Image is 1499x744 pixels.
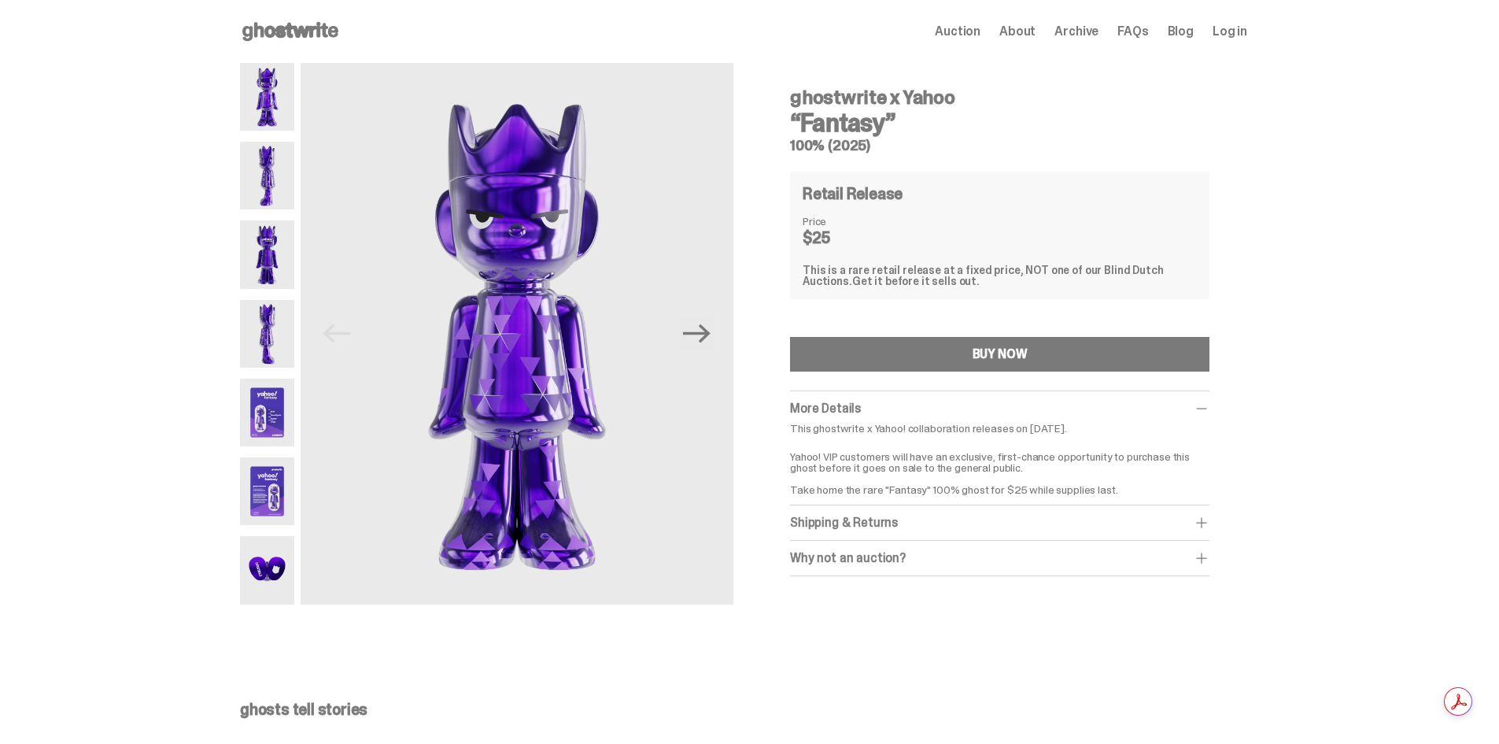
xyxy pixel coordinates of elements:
[803,216,881,227] dt: Price
[301,63,733,605] img: Yahoo-HG---1.png
[1213,25,1247,38] a: Log in
[803,265,1197,287] div: This is a rare retail release at a fixed price, NOT one of our Blind Dutch Auctions.
[790,400,861,416] span: More Details
[790,423,1209,434] p: This ghostwrite x Yahoo! collaboration releases on [DATE].
[240,220,294,288] img: Yahoo-HG---3.png
[240,457,294,525] img: Yahoo-HG---6.png
[790,440,1209,495] p: Yahoo! VIP customers will have an exclusive, first-chance opportunity to purchase this ghost befo...
[1168,25,1194,38] a: Blog
[240,379,294,446] img: Yahoo-HG---5.png
[240,142,294,209] img: Yahoo-HG---2.png
[935,25,980,38] a: Auction
[240,63,294,131] img: Yahoo-HG---1.png
[680,316,714,351] button: Next
[999,25,1036,38] a: About
[240,701,1247,717] p: ghosts tell stories
[803,186,903,202] h4: Retail Release
[1117,25,1148,38] a: FAQs
[240,536,294,604] img: Yahoo-HG---7.png
[790,139,1209,153] h5: 100% (2025)
[790,515,1209,531] div: Shipping & Returns
[790,337,1209,372] button: BUY NOW
[790,110,1209,135] h3: “Fantasy”
[790,88,1209,107] h4: ghostwrite x Yahoo
[852,274,980,288] span: Get it before it sells out.
[973,348,1028,361] div: BUY NOW
[790,550,1209,566] div: Why not an auction?
[803,230,881,246] dd: $25
[1054,25,1098,38] a: Archive
[240,300,294,368] img: Yahoo-HG---4.png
